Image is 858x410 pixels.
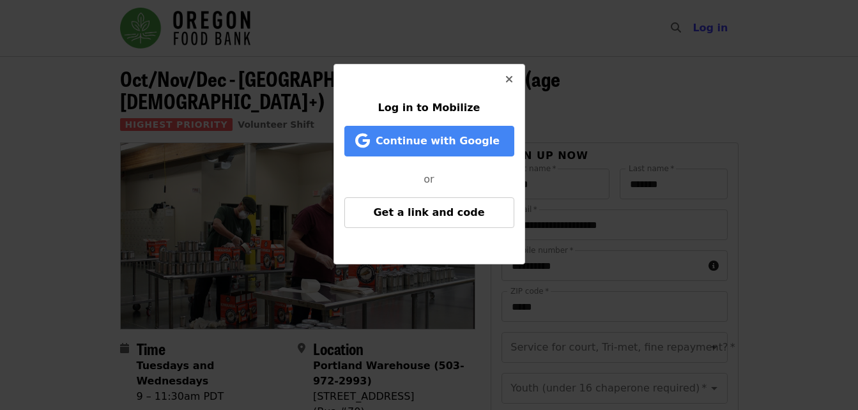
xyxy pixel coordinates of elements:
i: google icon [355,132,370,150]
button: Continue with Google [344,126,514,156]
i: times icon [505,73,513,86]
span: or [424,173,434,185]
button: Close [494,65,525,95]
span: Continue with Google [376,135,500,147]
span: Get a link and code [373,206,484,218]
span: Log in to Mobilize [378,102,480,114]
button: Get a link and code [344,197,514,228]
